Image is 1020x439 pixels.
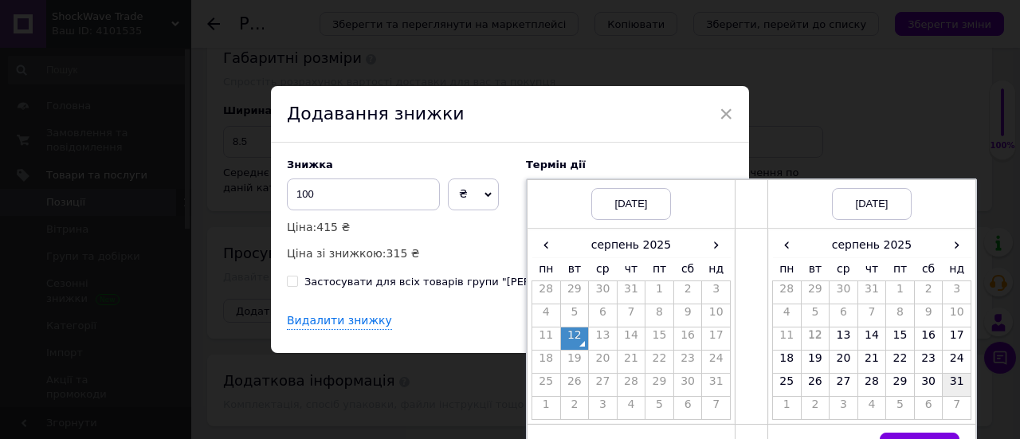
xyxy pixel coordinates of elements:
[719,100,733,127] span: ×
[673,373,702,396] td: 30
[589,327,618,350] td: 13
[943,396,971,419] td: 7
[702,304,731,327] td: 10
[673,280,702,304] td: 2
[560,327,589,350] td: 12
[830,257,858,280] th: ср
[943,233,971,257] span: ›
[532,396,561,419] td: 1
[617,373,645,396] td: 28
[773,280,802,304] td: 28
[830,373,858,396] td: 27
[702,396,731,419] td: 7
[645,327,674,350] td: 15
[560,257,589,280] th: вт
[589,280,618,304] td: 30
[943,327,971,350] td: 17
[886,304,915,327] td: 8
[801,233,943,257] th: серпень 2025
[773,233,802,257] span: ‹
[914,373,943,396] td: 30
[591,188,671,220] div: [DATE]
[560,304,589,327] td: 5
[645,304,674,327] td: 8
[914,257,943,280] th: сб
[914,327,943,350] td: 16
[560,280,589,304] td: 29
[801,257,830,280] th: вт
[617,257,645,280] th: чт
[886,350,915,373] td: 22
[532,304,561,327] td: 4
[287,313,392,330] div: Видалити знижку
[702,350,731,373] td: 24
[673,257,702,280] th: сб
[526,159,733,171] label: Термін дії
[801,350,830,373] td: 19
[943,280,971,304] td: 3
[830,327,858,350] td: 13
[702,233,731,257] span: ›
[560,373,589,396] td: 26
[304,275,632,289] div: Застосувати для всіх товарів групи "[PERSON_NAME] група"
[673,396,702,419] td: 6
[943,373,971,396] td: 31
[560,350,589,373] td: 19
[886,396,915,419] td: 5
[617,350,645,373] td: 21
[560,396,589,419] td: 2
[914,280,943,304] td: 2
[589,373,618,396] td: 27
[886,327,915,350] td: 15
[830,350,858,373] td: 20
[287,178,440,210] input: 0
[287,159,333,171] span: Знижка
[773,304,802,327] td: 4
[773,327,802,350] td: 11
[645,257,674,280] th: пт
[773,373,802,396] td: 25
[589,396,618,419] td: 3
[287,104,465,123] span: Додавання знижки
[532,350,561,373] td: 18
[943,350,971,373] td: 24
[943,304,971,327] td: 10
[832,188,912,220] div: [DATE]
[532,257,561,280] th: пн
[914,350,943,373] td: 23
[287,245,510,262] p: Ціна зі знижкою:
[532,233,561,257] span: ‹
[773,257,802,280] th: пн
[673,350,702,373] td: 23
[857,280,886,304] td: 31
[287,218,510,236] p: Ціна:
[801,373,830,396] td: 26
[316,221,350,233] span: 415 ₴
[914,304,943,327] td: 9
[801,304,830,327] td: 5
[589,350,618,373] td: 20
[589,304,618,327] td: 6
[459,187,468,200] span: ₴
[702,257,731,280] th: нд
[886,280,915,304] td: 1
[386,247,420,260] span: 315 ₴
[617,327,645,350] td: 14
[943,257,971,280] th: нд
[645,396,674,419] td: 5
[801,280,830,304] td: 29
[645,280,674,304] td: 1
[801,396,830,419] td: 2
[645,373,674,396] td: 29
[532,373,561,396] td: 25
[589,257,618,280] th: ср
[532,280,561,304] td: 28
[857,304,886,327] td: 7
[16,16,232,165] p: Откройте для себя интенсивность тайского вкуса с маринованным зелёным острым перцем чили — секрет...
[773,350,802,373] td: 18
[857,396,886,419] td: 4
[617,396,645,419] td: 4
[702,280,731,304] td: 3
[673,304,702,327] td: 9
[830,396,858,419] td: 3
